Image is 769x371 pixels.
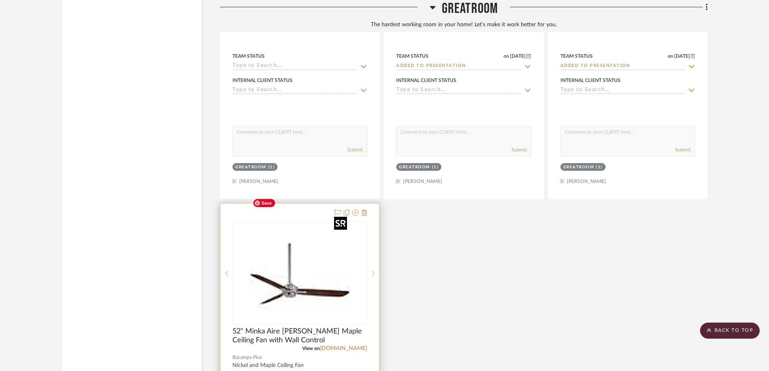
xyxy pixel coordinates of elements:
input: Type to Search… [396,87,521,94]
div: (1) [268,164,275,170]
div: Greatroom [563,164,594,170]
scroll-to-top-button: BACK TO TOP [700,323,760,339]
button: Submit [347,146,363,153]
button: Submit [512,146,527,153]
span: By [232,354,238,361]
img: 52" Minka Aire Rudolph Nickel Maple Ceiling Fan with Wall Control [249,223,350,324]
div: (1) [596,164,603,170]
span: [DATE] [509,53,527,59]
input: Type to Search… [560,87,685,94]
div: Team Status [560,52,593,60]
div: (1) [432,164,439,170]
input: Type to Search… [396,63,521,70]
span: Lamps Plus [238,354,262,361]
input: Type to Search… [560,63,685,70]
div: Internal Client Status [560,77,621,84]
div: Team Status [396,52,428,60]
span: on [668,54,673,59]
div: The hardest working room in your home! Let's make it work better for you. [220,21,708,29]
input: Type to Search… [232,63,357,70]
a: [DOMAIN_NAME] [320,346,367,351]
div: Team Status [232,52,265,60]
span: Save [253,199,275,207]
div: Internal Client Status [396,77,456,84]
span: View on [302,346,320,351]
div: Greatroom [235,164,266,170]
span: on [504,54,509,59]
div: Internal Client Status [232,77,293,84]
span: [DATE] [673,53,691,59]
div: 0 [233,222,367,324]
div: Greatroom [399,164,430,170]
span: 52" Minka Aire [PERSON_NAME] Maple Ceiling Fan with Wall Control [232,327,367,345]
input: Type to Search… [232,87,357,94]
button: Submit [675,146,691,153]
